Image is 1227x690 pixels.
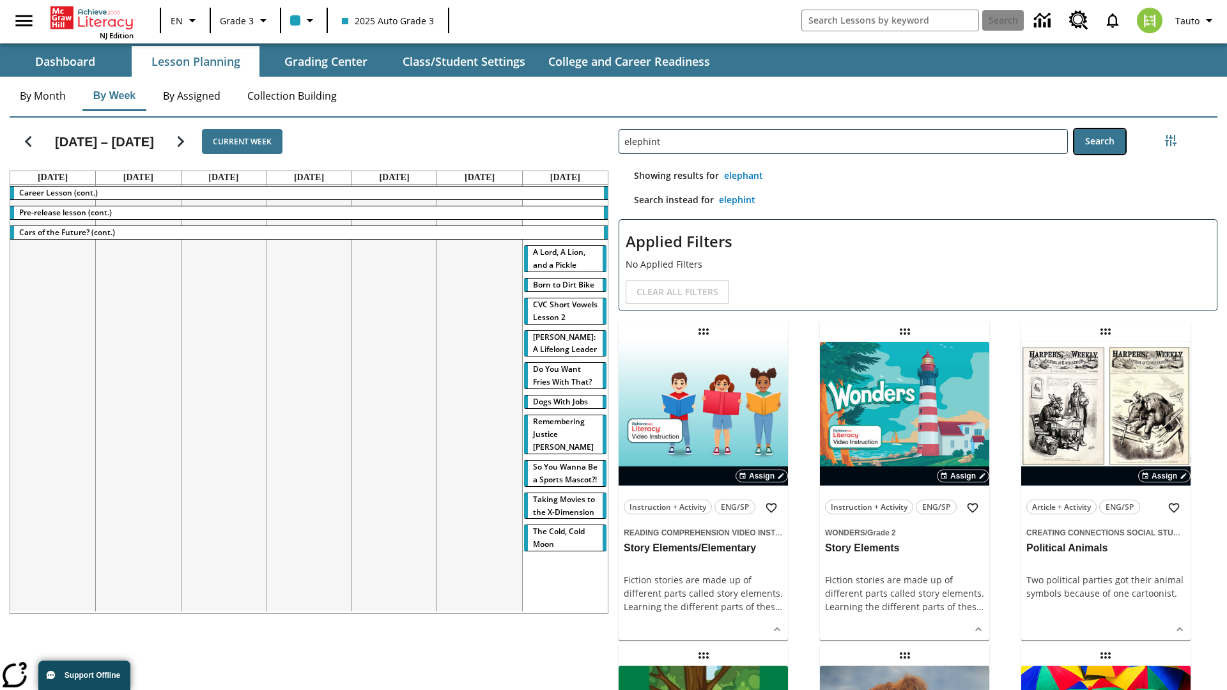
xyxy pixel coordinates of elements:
button: Dashboard [1,46,129,77]
p: No Applied Filters [626,257,1210,271]
button: Grading Center [262,46,390,77]
a: August 21, 2025 [291,171,327,184]
button: Grade: Grade 3, Select a grade [215,9,276,32]
div: Taking Movies to the X-Dimension [524,493,606,519]
div: Draggable lesson: Consonant +le Syllables Lesson 3 [1095,645,1116,666]
button: Assign Choose Dates [736,470,788,482]
button: Assign Choose Dates [1138,470,1191,482]
span: Support Offline [65,671,120,680]
button: ENG/SP [714,500,755,514]
span: A Lord, A Lion, and a Pickle [533,247,585,270]
button: ENG/SP [916,500,957,514]
span: / [865,528,867,537]
button: College and Career Readiness [538,46,720,77]
button: By Assigned [153,80,231,111]
a: Notifications [1096,4,1129,37]
button: Search [1074,129,1125,154]
span: s [771,601,775,613]
button: Article + Activity [1026,500,1097,514]
span: Pre-release lesson (cont.) [19,207,112,218]
span: Creating Connections Social Studies [1026,528,1191,537]
span: Instruction + Activity [831,500,907,514]
span: Grade 3 [220,14,254,27]
span: Reading Comprehension Video Instruction [624,528,810,537]
span: Topic: Creating Connections Social Studies/US History I [1026,525,1185,539]
img: avatar image [1137,8,1162,33]
span: Topic: Wonders/Grade 2 [825,525,984,539]
button: Select a new avatar [1129,4,1170,37]
span: Do You Want Fries With That? [533,364,592,387]
button: Open side menu [5,2,43,40]
div: Cars of the Future? (cont.) [10,226,608,239]
h2: [DATE] – [DATE] [55,134,154,149]
a: August 18, 2025 [35,171,70,184]
button: Assign Choose Dates [937,470,989,482]
div: Pre-release lesson (cont.) [10,206,608,219]
button: Next [164,125,197,158]
div: Draggable lesson: Welcome to Pleistocene Park [895,645,915,666]
a: August 23, 2025 [462,171,497,184]
div: Born to Dirt Bike [524,279,606,291]
div: Draggable lesson: Story Elements [895,321,915,342]
button: Add to Favorites [961,496,984,519]
button: ENG/SP [1099,500,1140,514]
span: Remembering Justice O'Connor [533,416,594,452]
button: By Month [10,80,76,111]
span: Taking Movies to the X-Dimension [533,494,595,517]
span: EN [171,14,183,27]
button: Collection Building [237,80,347,111]
p: Search instead for [619,193,714,213]
div: So You Wanna Be a Sports Mascot?! [524,461,606,486]
div: Dogs With Jobs [524,395,606,408]
span: Career Lesson (cont.) [19,187,98,198]
span: Instruction + Activity [629,500,706,514]
div: Draggable lesson: Political Animals [1095,321,1116,342]
div: lesson details [820,342,989,640]
a: Resource Center, Will open in new tab [1061,3,1096,38]
div: Fiction stories are made up of different parts called story elements. Learning the different part... [624,573,783,613]
span: So You Wanna Be a Sports Mascot?! [533,461,598,485]
div: Draggable lesson: Story Elements/Elementary [693,321,714,342]
button: Instruction + Activity [624,500,712,514]
span: Dianne Feinstein: A Lifelong Leader [533,332,597,355]
span: NJ Edition [100,31,134,40]
span: s [972,601,976,613]
button: Show Details [1170,620,1189,639]
div: lesson details [619,342,788,640]
a: Data Center [1026,3,1061,38]
span: Assign [749,470,775,482]
button: Support Offline [38,661,130,690]
span: … [976,601,984,613]
a: August 19, 2025 [121,171,156,184]
button: elephant [719,164,768,188]
span: Wonders [825,528,865,537]
div: Two political parties got their animal symbols because of one cartoonist. [1026,573,1185,600]
button: Add to Favorites [760,496,783,519]
span: … [775,601,782,613]
button: Filters Side menu [1158,128,1184,153]
h3: Political Animals [1026,542,1185,555]
h2: Applied Filters [626,226,1210,257]
h3: Story Elements [825,542,984,555]
button: Previous [12,125,45,158]
span: CVC Short Vowels Lesson 2 [533,299,598,323]
button: Show Details [768,620,787,639]
a: August 20, 2025 [206,171,241,184]
span: Cars of the Future? (cont.) [19,227,115,238]
span: Dogs With Jobs [533,396,588,407]
span: 2025 Auto Grade 3 [342,14,434,27]
a: August 22, 2025 [376,171,412,184]
input: search field [802,10,978,31]
div: Applied Filters [619,219,1217,311]
span: Tauto [1175,14,1200,27]
button: Show Details [969,620,988,639]
button: Add to Favorites [1162,496,1185,519]
a: August 24, 2025 [548,171,583,184]
button: Instruction + Activity [825,500,913,514]
span: ENG/SP [922,500,950,514]
span: ENG/SP [721,500,749,514]
div: Remembering Justice O'Connor [524,415,606,454]
span: ENG/SP [1106,500,1134,514]
button: Lesson Planning [132,46,259,77]
button: Profile/Settings [1170,9,1222,32]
